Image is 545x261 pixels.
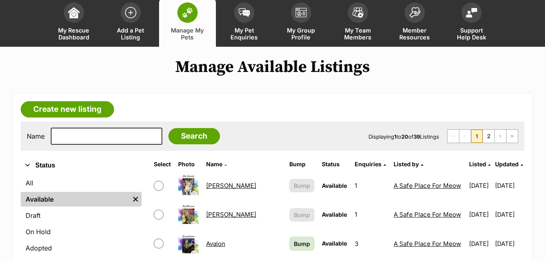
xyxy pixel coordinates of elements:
[495,230,523,258] td: [DATE]
[289,179,315,192] button: Bump
[175,158,202,171] th: Photo
[394,161,419,167] span: Listed by
[319,158,351,171] th: Status
[206,211,256,218] a: [PERSON_NAME]
[394,240,461,248] a: A Safe Place For Meow
[401,133,408,140] strong: 20
[466,8,477,17] img: help-desk-icon-fdf02630f3aa405de69fd3d07c3f3aa587a6932b1a1747fa1d2bba05be0121f9.svg
[21,192,129,207] a: Available
[409,7,420,18] img: member-resources-icon-8e73f808a243e03378d46382f2149f9095a855e16c252ad45f914b54edf8863c.svg
[495,161,519,167] span: Updated
[322,182,347,189] span: Available
[289,237,315,251] a: Bump
[483,130,494,143] a: Page 2
[495,172,523,200] td: [DATE]
[466,200,494,228] td: [DATE]
[56,27,92,41] span: My Rescue Dashboard
[322,211,347,218] span: Available
[459,130,471,143] span: Previous page
[355,161,386,167] a: Enquiries
[112,27,149,41] span: Add a Pet Listing
[169,27,206,41] span: Manage My Pets
[396,27,433,41] span: Member Resources
[129,192,142,207] a: Remove filter
[340,27,376,41] span: My Team Members
[394,133,396,140] strong: 1
[453,27,490,41] span: Support Help Desk
[27,133,45,140] label: Name
[394,211,461,218] a: A Safe Place For Meow
[351,230,390,258] td: 3
[168,128,220,144] input: Search
[294,181,310,190] span: Bump
[469,161,491,167] a: Listed
[295,8,307,17] img: group-profile-icon-3fa3cf56718a62981997c0bc7e787c4b2cf8bcc04b72c1350f741eb67cf2f40e.svg
[286,158,318,171] th: Bump
[447,129,518,143] nav: Pagination
[352,7,364,18] img: team-members-icon-5396bd8760b3fe7c0b43da4ab00e1e3bb1a5d9ba89233759b79545d2d3fc5d0d.svg
[322,240,347,247] span: Available
[21,176,142,190] a: All
[21,241,142,255] a: Adopted
[469,161,486,167] span: Listed
[21,224,142,239] a: On Hold
[495,130,506,143] a: Next page
[21,208,142,223] a: Draft
[466,172,494,200] td: [DATE]
[206,182,256,189] a: [PERSON_NAME]
[294,211,310,219] span: Bump
[495,200,523,228] td: [DATE]
[226,27,263,41] span: My Pet Enquiries
[182,7,193,18] img: manage-my-pets-icon-02211641906a0b7f246fdf0571729dbe1e7629f14944591b6c1af311fb30b64b.svg
[151,158,174,171] th: Select
[394,161,423,167] a: Listed by
[466,230,494,258] td: [DATE]
[394,182,461,189] a: A Safe Place For Meow
[206,240,225,248] a: Avalon
[294,239,310,248] span: Bump
[506,130,518,143] a: Last page
[21,160,142,171] button: Status
[21,101,114,117] a: Create new listing
[351,172,390,200] td: 1
[239,8,250,17] img: pet-enquiries-icon-7e3ad2cf08bfb03b45e93fb7055b45f3efa6380592205ae92323e6603595dc1f.svg
[351,200,390,228] td: 1
[368,133,439,140] span: Displaying to of Listings
[206,161,227,167] a: Name
[125,7,136,18] img: add-pet-listing-icon-0afa8454b4691262ce3f59096e99ab1cd57d4a30225e0717b998d2c9b9846f56.svg
[283,27,319,41] span: My Group Profile
[448,130,459,143] span: First page
[495,161,523,167] a: Updated
[68,7,80,18] img: dashboard-icon-eb2f2d2d3e046f16d808141f083e7271f6b2e854fb5c12c21221c1fb7104beca.svg
[471,130,483,143] span: Page 1
[289,208,315,222] button: Bump
[355,161,381,167] span: translation missing: en.admin.listings.index.attributes.enquiries
[206,161,222,167] span: Name
[414,133,420,140] strong: 39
